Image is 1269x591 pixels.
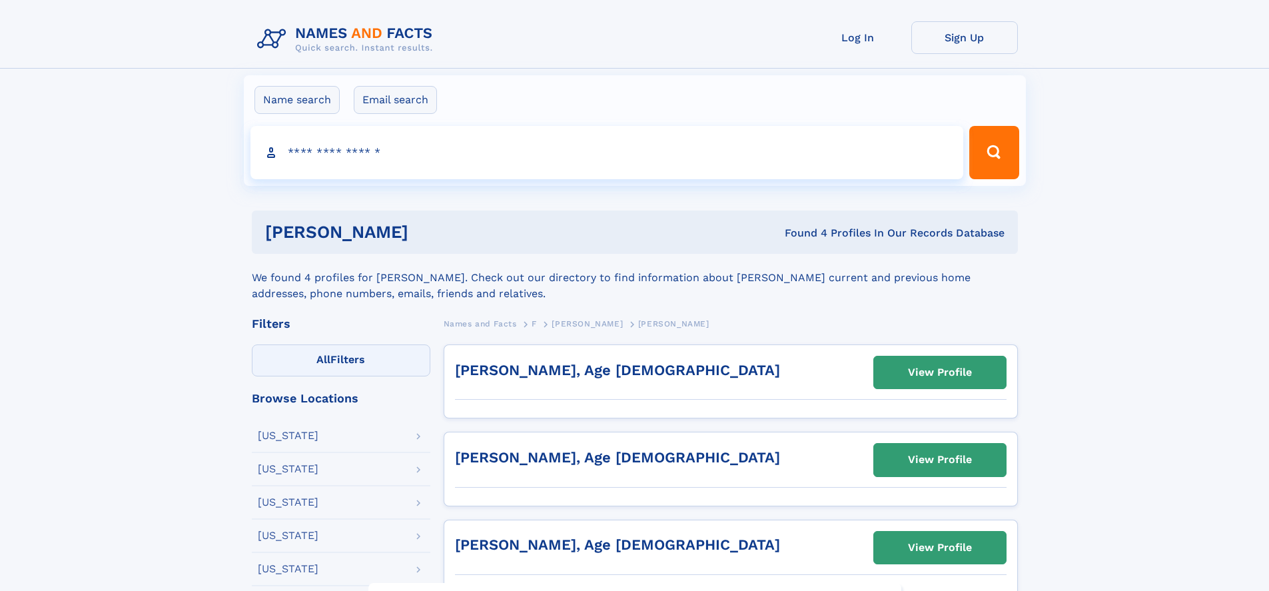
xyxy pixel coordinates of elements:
label: Filters [252,344,430,376]
a: F [532,315,537,332]
a: [PERSON_NAME], Age [DEMOGRAPHIC_DATA] [455,536,780,553]
div: [US_STATE] [258,564,318,574]
a: View Profile [874,532,1006,564]
h1: [PERSON_NAME] [265,224,597,241]
a: Log In [805,21,911,54]
a: View Profile [874,356,1006,388]
div: Filters [252,318,430,330]
div: [US_STATE] [258,497,318,508]
a: [PERSON_NAME] [552,315,623,332]
div: [US_STATE] [258,464,318,474]
img: Logo Names and Facts [252,21,444,57]
span: All [316,353,330,366]
label: Email search [354,86,437,114]
span: F [532,319,537,328]
div: View Profile [908,444,972,475]
div: We found 4 profiles for [PERSON_NAME]. Check out our directory to find information about [PERSON_... [252,254,1018,302]
div: View Profile [908,532,972,563]
a: Sign Up [911,21,1018,54]
span: [PERSON_NAME] [638,319,709,328]
div: View Profile [908,357,972,388]
div: Browse Locations [252,392,430,404]
input: search input [250,126,964,179]
div: [US_STATE] [258,430,318,441]
div: [US_STATE] [258,530,318,541]
a: Names and Facts [444,315,517,332]
a: View Profile [874,444,1006,476]
a: [PERSON_NAME], Age [DEMOGRAPHIC_DATA] [455,362,780,378]
span: [PERSON_NAME] [552,319,623,328]
a: [PERSON_NAME], Age [DEMOGRAPHIC_DATA] [455,449,780,466]
label: Name search [254,86,340,114]
button: Search Button [969,126,1019,179]
div: Found 4 Profiles In Our Records Database [596,226,1005,241]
